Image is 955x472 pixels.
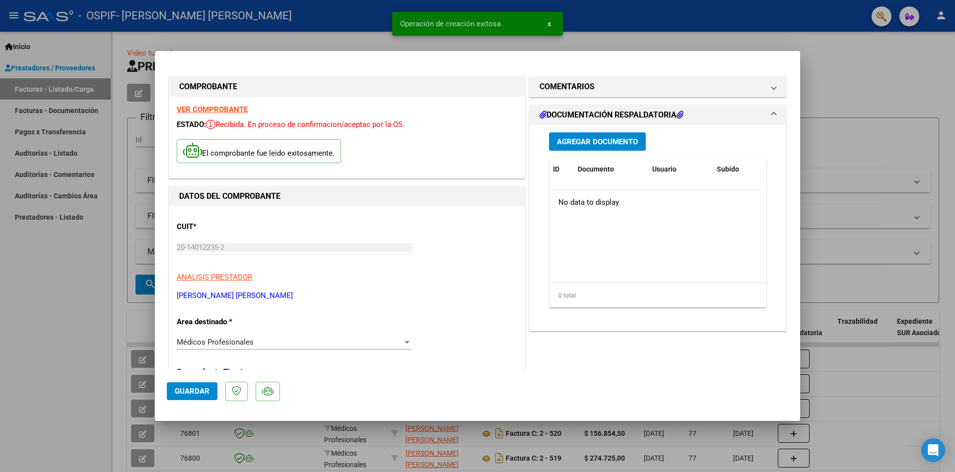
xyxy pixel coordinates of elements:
[179,82,237,91] strong: COMPROBANTE
[574,159,648,180] datatable-header-cell: Documento
[762,159,812,180] datatable-header-cell: Acción
[177,366,279,378] p: Comprobante Tipo *
[167,382,217,400] button: Guardar
[177,290,517,301] p: [PERSON_NAME] [PERSON_NAME]
[177,120,206,129] span: ESTADO:
[553,165,559,173] span: ID
[177,139,341,164] p: El comprobante fue leído exitosamente.
[540,81,595,93] h1: COMENTARIOS
[549,132,646,151] button: Agregar Documento
[549,159,574,180] datatable-header-cell: ID
[530,77,786,97] mat-expansion-panel-header: COMENTARIOS
[578,165,614,173] span: Documento
[177,105,248,114] a: VER COMPROBANTE
[175,387,209,396] span: Guardar
[177,338,254,347] span: Médicos Profesionales
[177,273,252,282] span: ANALISIS PRESTADOR
[540,15,559,33] button: x
[400,19,501,29] span: Operación de creación exitosa
[648,159,713,180] datatable-header-cell: Usuario
[547,19,551,28] span: x
[717,165,739,173] span: Subido
[921,438,945,462] div: Open Intercom Messenger
[652,165,677,173] span: Usuario
[540,109,683,121] h1: DOCUMENTACIÓN RESPALDATORIA
[179,191,280,201] strong: DATOS DEL COMPROBANTE
[557,137,638,146] span: Agregar Documento
[549,283,766,308] div: 0 total
[177,316,279,328] p: Area destinado *
[713,159,762,180] datatable-header-cell: Subido
[530,125,786,331] div: DOCUMENTACIÓN RESPALDATORIA
[177,221,279,233] p: CUIT
[530,105,786,125] mat-expansion-panel-header: DOCUMENTACIÓN RESPALDATORIA
[549,190,763,215] div: No data to display
[206,120,405,129] span: Recibida. En proceso de confirmacion/aceptac por la OS.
